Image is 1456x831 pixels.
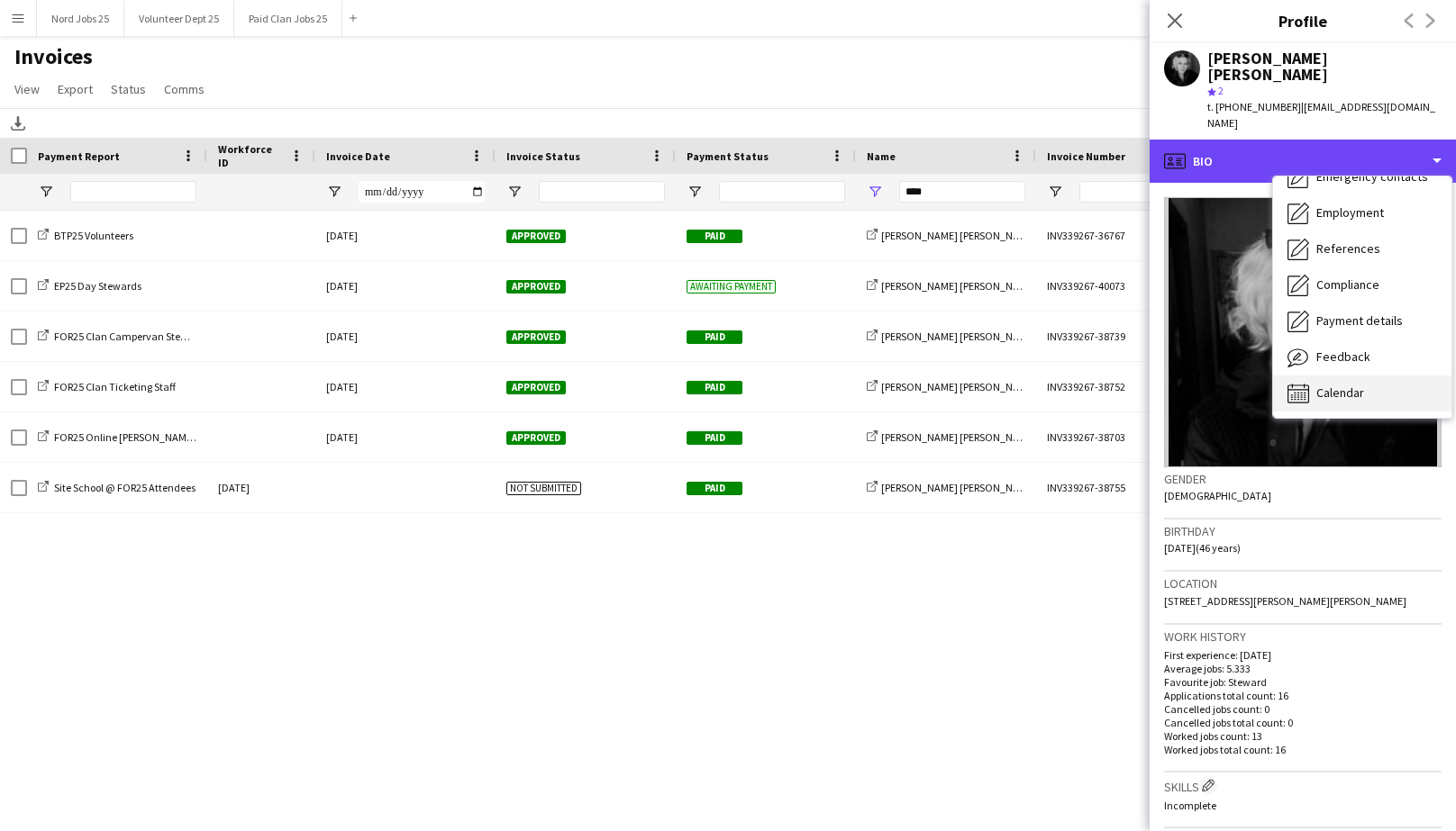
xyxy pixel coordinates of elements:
div: [PERSON_NAME] [PERSON_NAME] [1207,50,1442,83]
span: [PERSON_NAME] [PERSON_NAME] [881,330,1036,343]
div: [DATE] [315,412,496,462]
span: t. [PHONE_NUMBER] [1207,100,1301,113]
div: INV339267-38752 [1036,362,1216,411]
p: Average jobs: 5.333 [1164,662,1442,675]
div: Compliance [1273,267,1451,303]
a: View [7,77,47,101]
span: | [EMAIL_ADDRESS][DOMAIN_NAME] [1207,100,1435,130]
div: INV339267-40073 [1036,261,1216,311]
span: [PERSON_NAME] [PERSON_NAME] [881,380,1036,393]
h3: Gender [1164,471,1442,487]
p: Cancelled jobs total count: 0 [1164,716,1442,729]
span: Compliance [1316,276,1379,293]
span: [DEMOGRAPHIC_DATA] [1164,489,1271,502]
h3: Location [1164,575,1442,592]
span: Calendar [1316,384,1364,401]
button: Paid Clan Jobs 25 [234,1,342,36]
span: Site School @ FOR25 Attendees [54,481,196,494]
a: Status [104,77,153,101]
span: Paid [687,330,742,344]
h3: Birthday [1164,523,1442,539]
div: Calendar [1273,375,1451,411]
p: First experience: [DATE] [1164,648,1442,662]
button: Open Filter Menu [1047,184,1063,200]
input: Invoice Status Filter Input [539,181,665,203]
span: Name [867,149,896,163]
p: Applications total count: 16 [1164,689,1442,702]
span: [PERSON_NAME] [PERSON_NAME] [881,481,1036,494]
button: Open Filter Menu [687,184,703,200]
input: Invoice Number Filter Input [1079,181,1206,203]
div: INV339267-38739 [1036,312,1216,361]
span: [PERSON_NAME] [PERSON_NAME] [881,430,1036,444]
div: Feedback [1273,339,1451,375]
a: EP25 Day Stewards [38,279,141,293]
span: Status [111,81,146,97]
div: Bio [1150,140,1456,183]
div: Employment [1273,195,1451,231]
span: Invoice Number [1047,149,1125,163]
div: INV339267-38703 [1036,412,1216,462]
span: FOR25 Online [PERSON_NAME] Briefing [54,430,232,444]
p: Worked jobs count: 13 [1164,729,1442,743]
app-action-btn: Download [7,113,29,134]
span: Comms [164,81,205,97]
span: 2 [1218,84,1224,97]
span: Payment Report [38,149,120,163]
input: Invoice Date Filter Input [359,181,485,203]
p: Cancelled jobs count: 0 [1164,702,1442,716]
span: Paid [687,431,742,445]
span: Approved [506,431,566,445]
p: Incomplete [1164,799,1442,812]
span: Paid [687,482,742,495]
span: Invoice Date [326,149,390,163]
span: Payment Status [687,149,769,163]
a: BTP25 Volunteers [38,229,133,242]
span: Approved [506,230,566,243]
div: Emergency contacts [1273,159,1451,195]
a: FOR25 Clan Campervan Stewards [38,330,209,343]
span: Approved [506,330,566,344]
span: [DATE] (46 years) [1164,541,1241,555]
span: Paid [687,230,742,243]
span: View [14,81,40,97]
h3: Profile [1150,9,1456,32]
span: Employment [1316,204,1384,221]
h3: Work history [1164,628,1442,645]
button: Open Filter Menu [867,184,883,200]
button: Open Filter Menu [38,184,54,200]
span: References [1316,240,1380,257]
span: Payment details [1316,312,1403,329]
div: INV339267-36767 [1036,211,1216,260]
span: Invoice Status [506,149,580,163]
span: FOR25 Clan Ticketing Staff [54,380,176,393]
div: [DATE] [315,362,496,411]
button: Nord Jobs 25 [37,1,124,36]
span: Approved [506,381,566,394]
span: Emergency contacts [1316,168,1428,185]
img: Crew avatar or photo [1164,197,1442,467]
a: FOR25 Online [PERSON_NAME] Briefing [38,430,232,444]
button: Open Filter Menu [326,184,342,200]
p: Worked jobs total count: 16 [1164,743,1442,756]
button: Volunteer Dept 25 [124,1,234,36]
button: Open Filter Menu [506,184,523,200]
a: Comms [157,77,212,101]
span: [PERSON_NAME] [PERSON_NAME] [881,279,1036,293]
a: Site School @ FOR25 Attendees [38,481,196,494]
span: Approved [506,280,566,294]
span: EP25 Day Stewards [54,279,141,293]
span: Paid [687,381,742,394]
span: Feedback [1316,348,1370,365]
span: FOR25 Clan Campervan Stewards [54,330,209,343]
div: Payment details [1273,303,1451,339]
div: References [1273,231,1451,267]
span: Not submitted [506,482,581,495]
div: [DATE] [207,463,315,512]
span: Workforce ID [218,142,283,169]
div: [DATE] [315,312,496,361]
a: FOR25 Clan Ticketing Staff [38,380,176,393]
span: [STREET_ADDRESS][PERSON_NAME][PERSON_NAME] [1164,594,1406,608]
span: Export [58,81,93,97]
span: Awaiting payment [687,280,776,294]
